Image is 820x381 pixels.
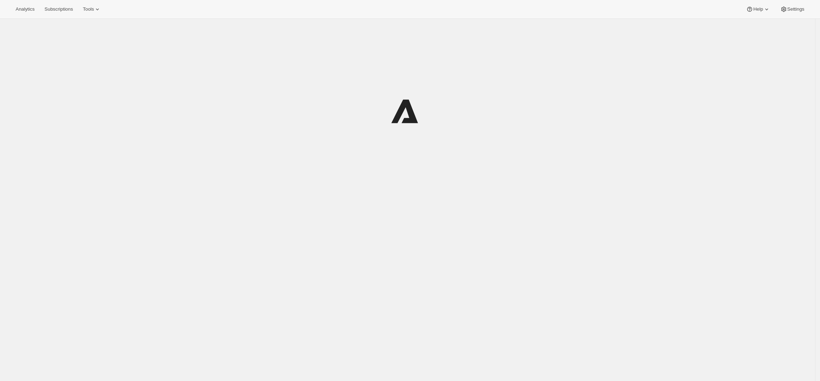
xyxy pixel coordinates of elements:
button: Help [742,4,774,14]
span: Analytics [16,6,34,12]
button: Settings [776,4,809,14]
span: Tools [83,6,94,12]
span: Settings [787,6,804,12]
button: Tools [79,4,105,14]
button: Analytics [11,4,39,14]
button: Subscriptions [40,4,77,14]
span: Subscriptions [44,6,73,12]
span: Help [753,6,763,12]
